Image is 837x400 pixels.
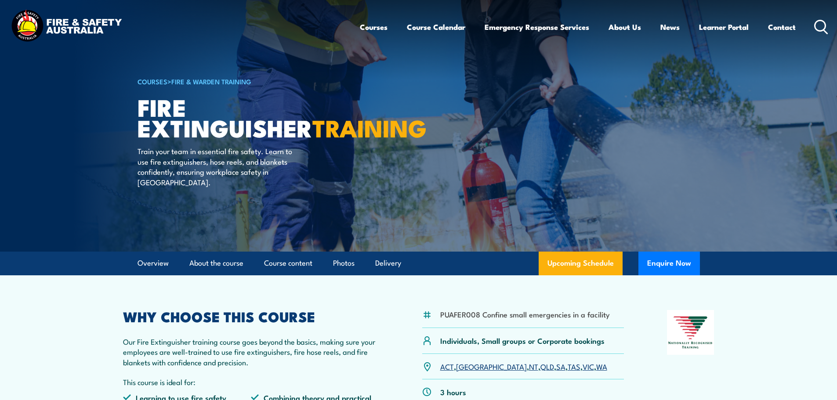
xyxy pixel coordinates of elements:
[609,15,641,39] a: About Us
[485,15,589,39] a: Emergency Response Services
[312,109,427,145] strong: TRAINING
[407,15,465,39] a: Course Calendar
[540,361,554,371] a: QLD
[596,361,607,371] a: WA
[138,76,167,86] a: COURSES
[660,15,680,39] a: News
[440,387,466,397] p: 3 hours
[123,310,380,322] h2: WHY CHOOSE THIS COURSE
[638,252,700,275] button: Enquire Now
[123,336,380,367] p: Our Fire Extinguisher training course goes beyond the basics, making sure your employees are well...
[440,335,605,346] p: Individuals, Small groups or Corporate bookings
[440,309,610,319] li: PUAFER008 Confine small emergencies in a facility
[138,97,355,137] h1: Fire Extinguisher
[138,146,298,187] p: Train your team in essential fire safety. Learn to use fire extinguishers, hose reels, and blanke...
[568,361,580,371] a: TAS
[123,377,380,387] p: This course is ideal for:
[456,361,527,371] a: [GEOGRAPHIC_DATA]
[556,361,565,371] a: SA
[699,15,749,39] a: Learner Portal
[440,361,607,371] p: , , , , , , ,
[375,252,401,275] a: Delivery
[264,252,312,275] a: Course content
[529,361,538,371] a: NT
[138,252,169,275] a: Overview
[189,252,243,275] a: About the course
[583,361,594,371] a: VIC
[539,252,623,275] a: Upcoming Schedule
[440,361,454,371] a: ACT
[171,76,251,86] a: Fire & Warden Training
[138,76,355,86] h6: >
[768,15,796,39] a: Contact
[333,252,355,275] a: Photos
[360,15,388,39] a: Courses
[667,310,714,355] img: Nationally Recognised Training logo.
